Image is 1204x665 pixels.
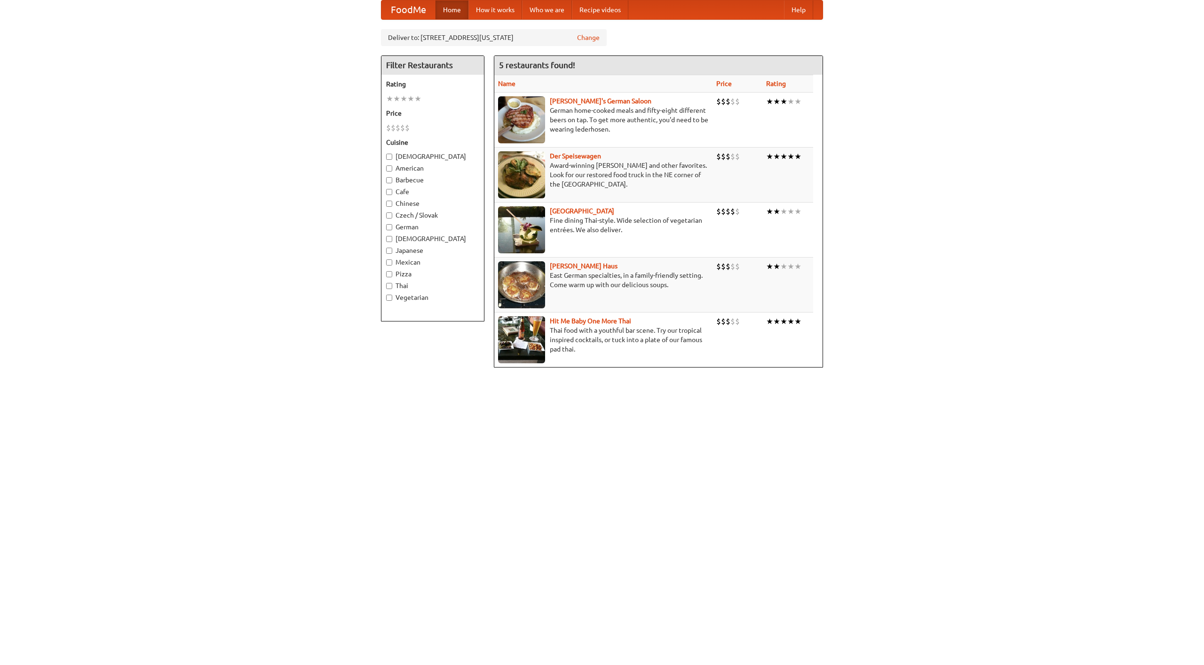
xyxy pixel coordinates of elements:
li: $ [726,316,730,327]
label: Chinese [386,199,479,208]
ng-pluralize: 5 restaurants found! [499,61,575,70]
li: $ [726,206,730,217]
label: [DEMOGRAPHIC_DATA] [386,152,479,161]
li: ★ [787,151,794,162]
a: Recipe videos [572,0,628,19]
li: ★ [787,316,794,327]
label: Japanese [386,246,479,255]
input: [DEMOGRAPHIC_DATA] [386,154,392,160]
li: ★ [773,206,780,217]
li: $ [726,261,730,272]
li: $ [721,206,726,217]
li: ★ [766,206,773,217]
img: babythai.jpg [498,316,545,363]
input: German [386,224,392,230]
label: [DEMOGRAPHIC_DATA] [386,234,479,243]
div: Deliver to: [STREET_ADDRESS][US_STATE] [381,29,607,46]
img: kohlhaus.jpg [498,261,545,308]
li: $ [391,123,396,133]
label: Mexican [386,258,479,267]
li: ★ [794,316,801,327]
img: speisewagen.jpg [498,151,545,198]
li: $ [735,261,740,272]
p: East German specialties, in a family-friendly setting. Come warm up with our delicious soups. [498,271,709,289]
li: ★ [400,94,407,104]
li: $ [726,151,730,162]
p: Fine dining Thai-style. Wide selection of vegetarian entrées. We also deliver. [498,216,709,235]
label: Cafe [386,187,479,196]
li: ★ [766,96,773,107]
label: Thai [386,281,479,290]
input: Vegetarian [386,295,392,301]
li: $ [730,151,735,162]
h4: Filter Restaurants [381,56,484,75]
li: $ [716,151,721,162]
p: German home-cooked meals and fifty-eight different beers on tap. To get more authentic, you'd nee... [498,106,709,134]
li: $ [400,123,405,133]
li: ★ [773,96,780,107]
img: esthers.jpg [498,96,545,143]
li: $ [730,316,735,327]
input: Cafe [386,189,392,195]
input: American [386,165,392,172]
li: ★ [773,316,780,327]
li: $ [730,96,735,107]
li: $ [716,261,721,272]
li: $ [716,206,721,217]
li: $ [735,316,740,327]
li: ★ [794,96,801,107]
li: ★ [393,94,400,104]
li: ★ [407,94,414,104]
li: ★ [794,261,801,272]
h5: Price [386,109,479,118]
a: [PERSON_NAME]'s German Saloon [550,97,651,105]
label: Barbecue [386,175,479,185]
input: Japanese [386,248,392,254]
input: Czech / Slovak [386,212,392,219]
a: Price [716,80,732,87]
a: [GEOGRAPHIC_DATA] [550,207,614,215]
li: ★ [780,206,787,217]
label: Vegetarian [386,293,479,302]
a: Help [784,0,813,19]
li: $ [405,123,410,133]
input: Thai [386,283,392,289]
input: Barbecue [386,177,392,183]
label: American [386,164,479,173]
a: Name [498,80,515,87]
a: Change [577,33,600,42]
li: ★ [787,206,794,217]
h5: Cuisine [386,138,479,147]
p: Award-winning [PERSON_NAME] and other favorites. Look for our restored food truck in the NE corne... [498,161,709,189]
label: Pizza [386,269,479,279]
li: $ [721,316,726,327]
a: Home [436,0,468,19]
li: ★ [780,316,787,327]
a: Rating [766,80,786,87]
li: $ [730,261,735,272]
li: $ [396,123,400,133]
a: Der Speisewagen [550,152,601,160]
li: ★ [766,261,773,272]
input: Chinese [386,201,392,207]
input: Mexican [386,259,392,266]
li: ★ [773,261,780,272]
li: ★ [414,94,421,104]
li: ★ [780,151,787,162]
li: ★ [386,94,393,104]
li: ★ [766,151,773,162]
li: $ [726,96,730,107]
a: Hit Me Baby One More Thai [550,317,631,325]
li: $ [721,96,726,107]
li: $ [735,96,740,107]
a: Who we are [522,0,572,19]
li: ★ [794,151,801,162]
label: German [386,222,479,232]
a: [PERSON_NAME] Haus [550,262,618,270]
li: ★ [773,151,780,162]
li: ★ [780,261,787,272]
